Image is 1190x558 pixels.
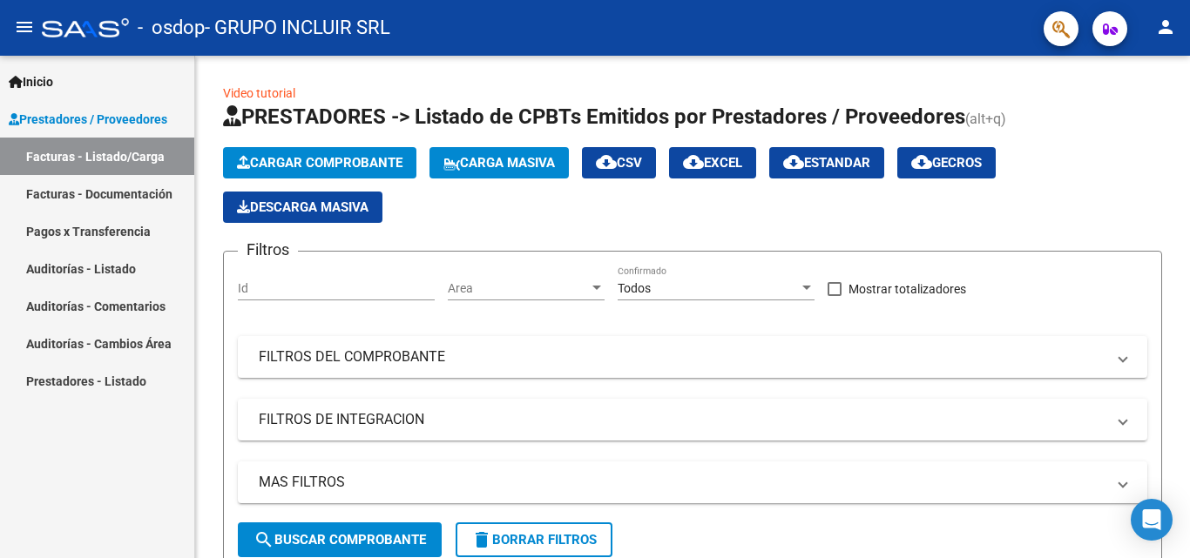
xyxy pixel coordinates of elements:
[223,147,416,178] button: Cargar Comprobante
[238,399,1147,440] mat-expansion-panel-header: FILTROS DE INTEGRACION
[9,110,167,129] span: Prestadores / Proveedores
[849,279,966,299] span: Mostrar totalizadores
[683,151,704,172] mat-icon: cloud_download
[582,147,656,178] button: CSV
[254,529,274,550] mat-icon: search
[237,199,368,215] span: Descarga Masiva
[965,111,1006,127] span: (alt+q)
[443,155,555,171] span: Carga Masiva
[783,155,870,171] span: Estandar
[237,155,402,171] span: Cargar Comprobante
[223,192,382,223] button: Descarga Masiva
[783,151,804,172] mat-icon: cloud_download
[596,155,642,171] span: CSV
[448,281,589,296] span: Area
[596,151,617,172] mat-icon: cloud_download
[238,336,1147,378] mat-expansion-panel-header: FILTROS DEL COMPROBANTE
[254,532,426,548] span: Buscar Comprobante
[238,461,1147,503] mat-expansion-panel-header: MAS FILTROS
[669,147,756,178] button: EXCEL
[471,529,492,550] mat-icon: delete
[259,410,1105,429] mat-panel-title: FILTROS DE INTEGRACION
[14,17,35,37] mat-icon: menu
[259,473,1105,492] mat-panel-title: MAS FILTROS
[1131,499,1173,541] div: Open Intercom Messenger
[238,522,442,557] button: Buscar Comprobante
[429,147,569,178] button: Carga Masiva
[259,347,1105,366] mat-panel-title: FILTROS DEL COMPROBANTE
[223,104,965,129] span: PRESTADORES -> Listado de CPBTs Emitidos por Prestadores / Proveedores
[205,9,390,47] span: - GRUPO INCLUIR SRL
[9,72,53,91] span: Inicio
[1155,17,1176,37] mat-icon: person
[769,147,884,178] button: Estandar
[138,9,205,47] span: - osdop
[471,532,597,548] span: Borrar Filtros
[911,155,982,171] span: Gecros
[456,522,612,557] button: Borrar Filtros
[223,192,382,223] app-download-masive: Descarga masiva de comprobantes (adjuntos)
[911,151,932,172] mat-icon: cloud_download
[618,281,651,295] span: Todos
[683,155,742,171] span: EXCEL
[897,147,996,178] button: Gecros
[238,238,298,262] h3: Filtros
[223,86,295,100] a: Video tutorial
